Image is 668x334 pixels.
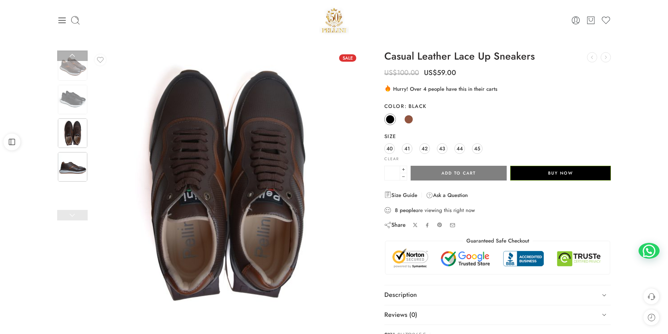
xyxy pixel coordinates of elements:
[419,143,430,154] a: 42
[384,133,611,140] label: Size
[586,15,596,25] a: Cart
[384,143,395,154] a: 40
[413,223,418,228] a: Share on X
[402,143,412,154] a: 41
[457,144,463,153] span: 44
[450,222,456,228] a: Email to your friends
[384,103,611,110] label: Color
[425,223,430,228] a: Share on Facebook
[472,143,483,154] a: 45
[404,144,410,153] span: 41
[384,68,419,78] bdi: 100.00
[463,237,533,245] legend: Guaranteed Safe Checkout
[400,207,416,214] strong: people
[426,191,468,199] a: Ask a Question
[58,85,87,114] img: CASUAL-LEATHER-LACE-UP-SNEAKERS-scaled-1.jpg
[454,143,465,154] a: 44
[319,5,349,35] img: Pellini
[58,118,87,148] img: CASUAL-LEATHER-LACE-UP-SNEAKERS-scaled-1.jpg
[339,54,356,62] span: Sale
[384,206,611,214] div: are viewing this right now
[411,166,507,180] button: Add to cart
[439,144,445,153] span: 43
[571,15,581,25] a: Login / Register
[386,144,393,153] span: 40
[384,84,611,93] div: Hurry! Over 4 people have this in their carts
[474,144,480,153] span: 45
[424,68,437,78] span: US$
[58,152,87,182] img: CASUAL-LEATHER-LACE-UP-SNEAKERS-scaled-1.jpg
[319,5,349,35] a: Pellini -
[384,68,397,78] span: US$
[384,305,611,325] a: Reviews (0)
[91,51,360,319] img: d6cbfbe29e4e4f869627b37a0909e34a-Original-1.jpg
[421,144,428,153] span: 42
[384,191,417,199] a: Size Guide
[437,143,447,154] a: 43
[58,51,87,81] img: CASUAL-LEATHER-LACE-UP-SNEAKERS-scaled-1.jpg
[424,68,456,78] bdi: 59.00
[601,15,611,25] a: Wishlist
[391,248,605,269] img: Trust
[384,157,399,161] a: Clear options
[384,166,400,180] input: Product quantity
[395,207,398,214] strong: 8
[384,221,406,229] div: Share
[404,102,427,110] span: Black
[384,51,611,62] h1: Casual Leather Lace Up Sneakers
[510,166,611,180] button: Buy Now
[384,285,611,305] a: Description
